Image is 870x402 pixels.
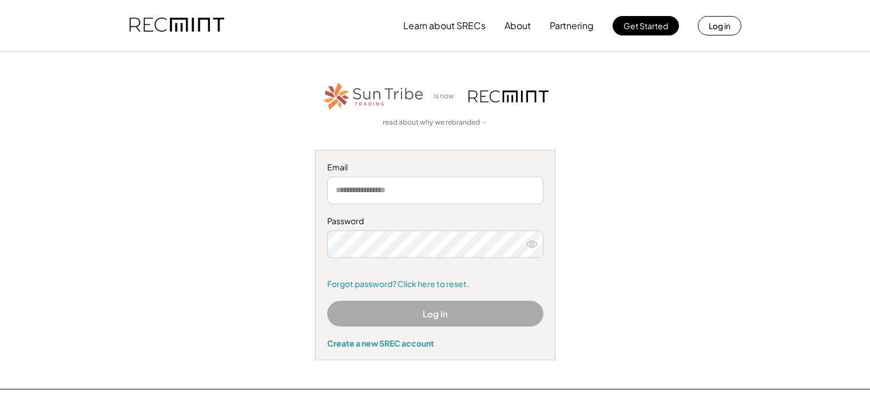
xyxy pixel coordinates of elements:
[383,118,488,128] a: read about why we rebranded →
[327,162,543,173] div: Email
[468,90,549,102] img: recmint-logotype%403x.png
[698,16,741,35] button: Log in
[322,81,425,112] img: STT_Horizontal_Logo%2B-%2BColor.png
[327,278,543,290] a: Forgot password? Click here to reset.
[327,216,543,227] div: Password
[504,14,531,37] button: About
[403,14,486,37] button: Learn about SRECs
[327,301,543,327] button: Log In
[431,91,463,101] div: is now
[550,14,594,37] button: Partnering
[129,6,224,45] img: recmint-logotype%403x.png
[327,338,543,348] div: Create a new SREC account
[613,16,679,35] button: Get Started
